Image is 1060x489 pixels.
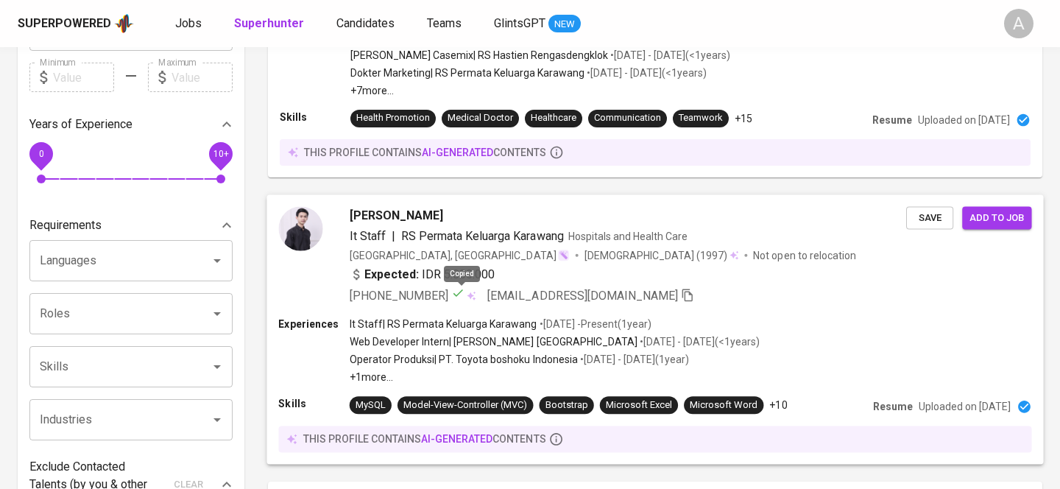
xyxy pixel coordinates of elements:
div: MySQL [356,398,386,412]
button: Open [207,356,227,377]
div: Superpowered [18,15,111,32]
div: Bootstrap [545,398,588,412]
a: Candidates [336,15,397,33]
div: Years of Experience [29,110,233,139]
span: 0 [38,149,43,159]
p: • [DATE] - [DATE] ( 1 year ) [578,352,689,367]
b: Superhunter [234,16,304,30]
p: this profile contains contents [304,145,546,160]
div: [GEOGRAPHIC_DATA], [GEOGRAPHIC_DATA] [350,247,570,262]
div: Teamwork [679,111,723,125]
p: Requirements [29,217,102,234]
p: Not open to relocation [753,247,855,262]
a: Jobs [175,15,205,33]
p: +10 [769,398,787,412]
p: +7 more ... [350,83,730,98]
div: Communication [594,111,661,125]
p: Web Developer Intern | [PERSON_NAME] [GEOGRAPHIC_DATA] [350,334,637,349]
p: Years of Experience [29,116,132,133]
span: Candidates [336,16,395,30]
p: [PERSON_NAME] Casemix | RS Hastien Rengasdengklok [350,48,608,63]
p: • [DATE] - [DATE] ( <1 years ) [637,334,760,349]
p: Resume [873,399,913,414]
p: Experiences [278,317,349,331]
button: Open [207,303,227,324]
span: AI-generated [421,433,492,445]
span: Add to job [969,209,1024,226]
button: Open [207,409,227,430]
div: Medical Doctor [448,111,513,125]
div: A [1004,9,1033,38]
p: Uploaded on [DATE] [919,399,1011,414]
div: Healthcare [531,111,576,125]
div: (1997) [584,247,739,262]
div: Microsoft Excel [606,398,672,412]
span: NEW [548,17,581,32]
span: [DEMOGRAPHIC_DATA] [584,247,696,262]
span: GlintsGPT [494,16,545,30]
b: Expected: [364,265,419,283]
span: | [392,227,395,245]
span: It Staff [350,228,386,242]
p: +1 more ... [350,370,760,384]
span: AI-generated [422,147,493,158]
span: Save [914,209,946,226]
p: • [DATE] - [DATE] ( <1 years ) [608,48,730,63]
button: Add to job [962,206,1031,229]
button: Open [207,250,227,271]
a: [PERSON_NAME]It Staff|RS Permata Keluarga KarawangHospitals and Health Care[GEOGRAPHIC_DATA], [GE... [268,195,1042,464]
div: Health Promotion [356,111,430,125]
span: [PERSON_NAME] [350,206,443,224]
p: • [DATE] - Present ( 1 year ) [537,317,651,331]
p: It Staff | RS Permata Keluarga Karawang [350,317,537,331]
a: GlintsGPT NEW [494,15,581,33]
span: Hospitals and Health Care [568,230,688,242]
div: Requirements [29,211,233,240]
span: [EMAIL_ADDRESS][DOMAIN_NAME] [487,288,678,302]
p: Dokter Marketing | RS Permata Keluarga Karawang [350,66,584,80]
div: Model-View-Controller (MVC) [403,398,528,412]
p: Operator Produksi | PT. Toyota boshoku Indonesia [350,352,578,367]
p: Skills [280,110,350,124]
p: this profile contains contents [303,432,546,446]
input: Value [53,63,114,92]
a: Teams [427,15,464,33]
span: Teams [427,16,462,30]
span: Jobs [175,16,202,30]
span: 10+ [213,149,228,159]
span: RS Permata Keluarga Karawang [401,228,564,242]
p: Uploaded on [DATE] [918,113,1010,127]
img: b73080a07e6ac3a5e9f4e9bf4f797da1.jpg [278,206,322,250]
div: IDR 5.000.000 [350,265,495,283]
p: Skills [278,396,349,411]
button: Save [906,206,953,229]
input: Value [172,63,233,92]
span: [PHONE_NUMBER] [350,288,448,302]
a: Superhunter [234,15,307,33]
p: Resume [872,113,912,127]
p: +15 [735,111,752,126]
div: Microsoft Word [690,398,757,412]
img: magic_wand.svg [558,249,570,261]
p: • [DATE] - [DATE] ( <1 years ) [584,66,707,80]
img: app logo [114,13,134,35]
a: Superpoweredapp logo [18,13,134,35]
